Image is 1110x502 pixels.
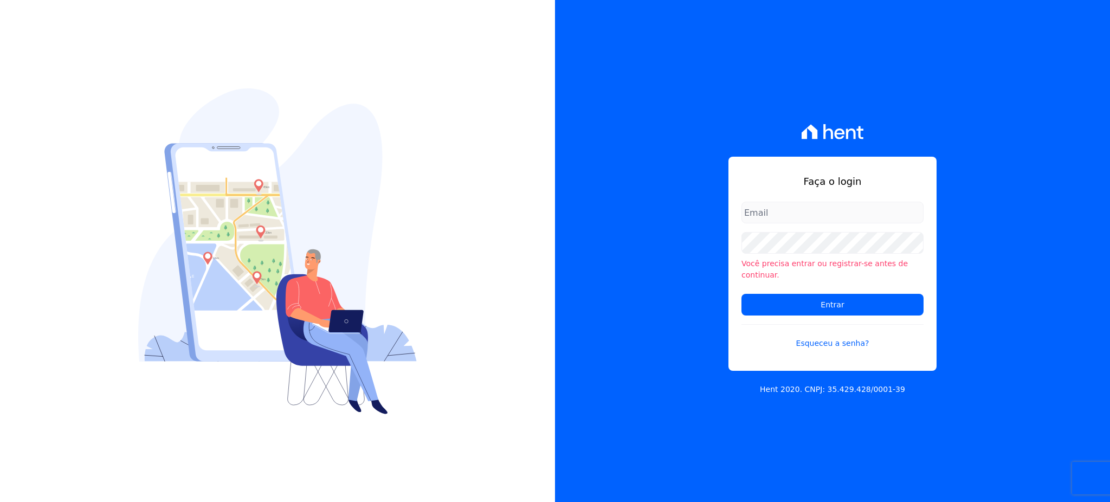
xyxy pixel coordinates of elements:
li: Você precisa entrar ou registrar-se antes de continuar. [741,258,924,281]
a: Esqueceu a senha? [741,324,924,349]
h1: Faça o login [741,174,924,189]
input: Entrar [741,294,924,316]
img: Login [138,88,417,414]
input: Email [741,202,924,223]
p: Hent 2020. CNPJ: 35.429.428/0001-39 [760,384,905,395]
